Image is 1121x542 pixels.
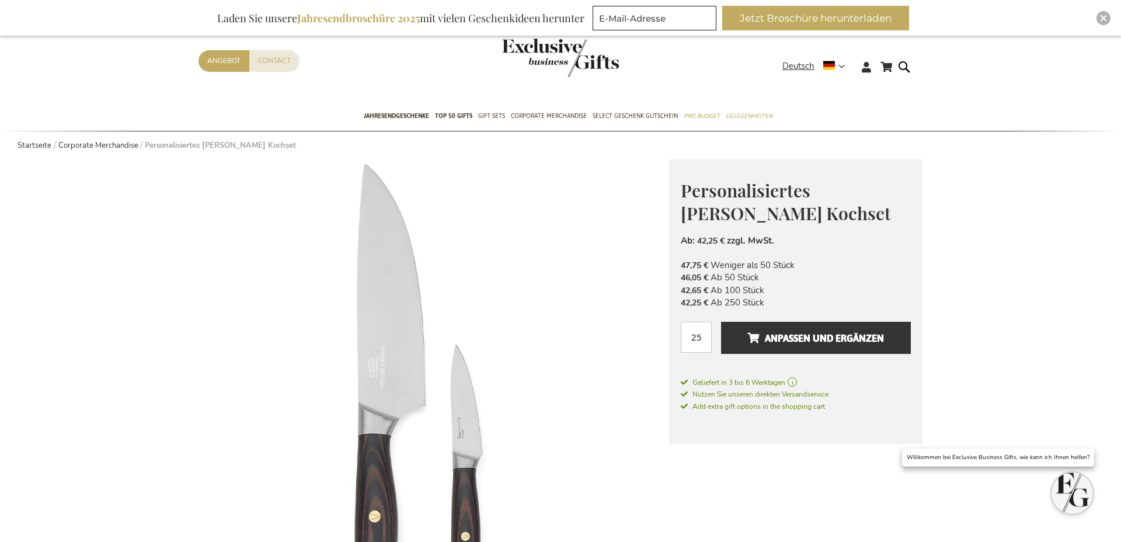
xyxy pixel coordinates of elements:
span: 42,65 € [681,285,708,296]
a: Startseite [18,140,51,151]
li: Ab 100 Stück [681,284,911,297]
div: Close [1096,11,1110,25]
a: Corporate Merchandise [58,140,138,151]
span: Add extra gift options in the shopping cart [681,402,825,411]
span: Gift Sets [478,110,505,122]
span: Nutzen Sie unseren direkten Versandservice [681,390,828,399]
span: Select Geschenk Gutschein [593,110,678,122]
span: zzgl. MwSt. [727,235,774,246]
button: Anpassen und ergänzen [721,322,911,354]
span: Corporate Merchandise [511,110,587,122]
span: 46,05 € [681,272,708,283]
li: Ab 50 Stück [681,272,911,284]
a: Add extra gift options in the shopping cart [681,400,911,412]
span: Gelegenheiten [726,110,772,122]
li: Weniger als 50 Stück [681,259,911,272]
button: Jetzt Broschüre herunterladen [722,6,909,30]
b: Jahresendbroschüre 2025 [297,11,420,25]
a: Nutzen Sie unseren direkten Versandservice [681,388,911,400]
a: Contact [249,50,300,72]
span: 42,25 € [697,235,725,246]
span: 47,75 € [681,260,708,271]
strong: Personalisiertes [PERSON_NAME] Kochset [145,140,296,151]
img: Exclusive Business gifts logo [502,39,619,77]
span: Personalisiertes [PERSON_NAME] Kochset [681,179,891,225]
span: 42,25 € [681,297,708,308]
input: E-Mail-Adresse [593,6,716,30]
a: store logo [502,39,560,77]
span: Jahresendgeschenke [364,110,429,122]
li: Ab 250 Stück [681,297,911,309]
div: Laden Sie unsere mit vielen Geschenkideen herunter [212,6,590,30]
a: Angebot [199,50,249,72]
a: Geliefert in 3 bis 6 Werktagen [681,377,911,388]
span: Ab: [681,235,695,246]
input: Menge [681,322,712,353]
span: TOP 50 Gifts [435,110,472,122]
img: Close [1100,15,1107,22]
span: Anpassen und ergänzen [747,329,884,348]
div: Deutsch [782,60,852,73]
span: Deutsch [782,60,814,73]
span: Pro Budget [684,110,720,122]
form: marketing offers and promotions [593,6,720,34]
